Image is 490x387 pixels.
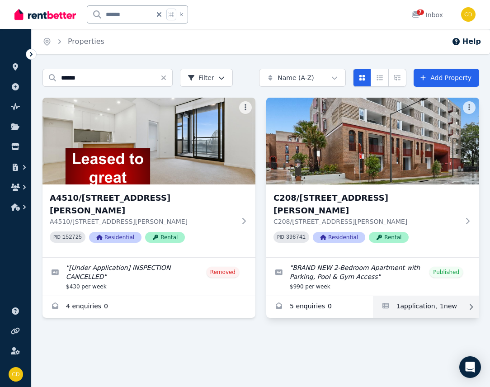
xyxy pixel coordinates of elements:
[89,232,141,243] span: Residential
[266,98,479,257] a: C208/165 Milton St, AshburyC208/[STREET_ADDRESS][PERSON_NAME]C208/[STREET_ADDRESS][PERSON_NAME]PI...
[463,101,476,114] button: More options
[278,73,314,82] span: Name (A-Z)
[411,10,443,19] div: Inbox
[9,367,23,382] img: Chris Dimitropoulos
[188,73,214,82] span: Filter
[53,235,61,240] small: PID
[371,69,389,87] button: Compact list view
[452,36,481,47] button: Help
[461,7,476,22] img: Chris Dimitropoulos
[160,69,173,87] button: Clear search
[273,192,459,217] h3: C208/[STREET_ADDRESS][PERSON_NAME]
[286,234,306,241] code: 398741
[42,98,255,184] img: A4510/1 Hamilton Crescent, Ryde
[373,296,480,318] a: Applications for C208/165 Milton St, Ashbury
[42,98,255,257] a: A4510/1 Hamilton Crescent, RydeA4510/[STREET_ADDRESS][PERSON_NAME]A4510/[STREET_ADDRESS][PERSON_N...
[42,296,255,318] a: Enquiries for A4510/1 Hamilton Crescent, Ryde
[62,234,82,241] code: 152725
[414,69,479,87] a: Add Property
[369,232,409,243] span: Rental
[353,69,406,87] div: View options
[417,9,424,15] span: 7
[14,8,76,21] img: RentBetter
[353,69,371,87] button: Card view
[239,101,252,114] button: More options
[266,296,373,318] a: Enquiries for C208/165 Milton St, Ashbury
[180,11,183,18] span: k
[277,235,284,240] small: PID
[266,98,479,184] img: C208/165 Milton St, Ashbury
[42,258,255,296] a: Edit listing: [Under Application] INSPECTION CANCELLED
[273,217,459,226] p: C208/[STREET_ADDRESS][PERSON_NAME]
[180,69,233,87] button: Filter
[388,69,406,87] button: Expanded list view
[259,69,346,87] button: Name (A-Z)
[50,217,236,226] p: A4510/[STREET_ADDRESS][PERSON_NAME]
[68,37,104,46] a: Properties
[459,356,481,378] div: Open Intercom Messenger
[313,232,365,243] span: Residential
[32,29,115,54] nav: Breadcrumb
[266,258,479,296] a: Edit listing: BRAND NEW 2-Bedroom Apartment with Parking, Pool & Gym Access
[145,232,185,243] span: Rental
[50,192,236,217] h3: A4510/[STREET_ADDRESS][PERSON_NAME]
